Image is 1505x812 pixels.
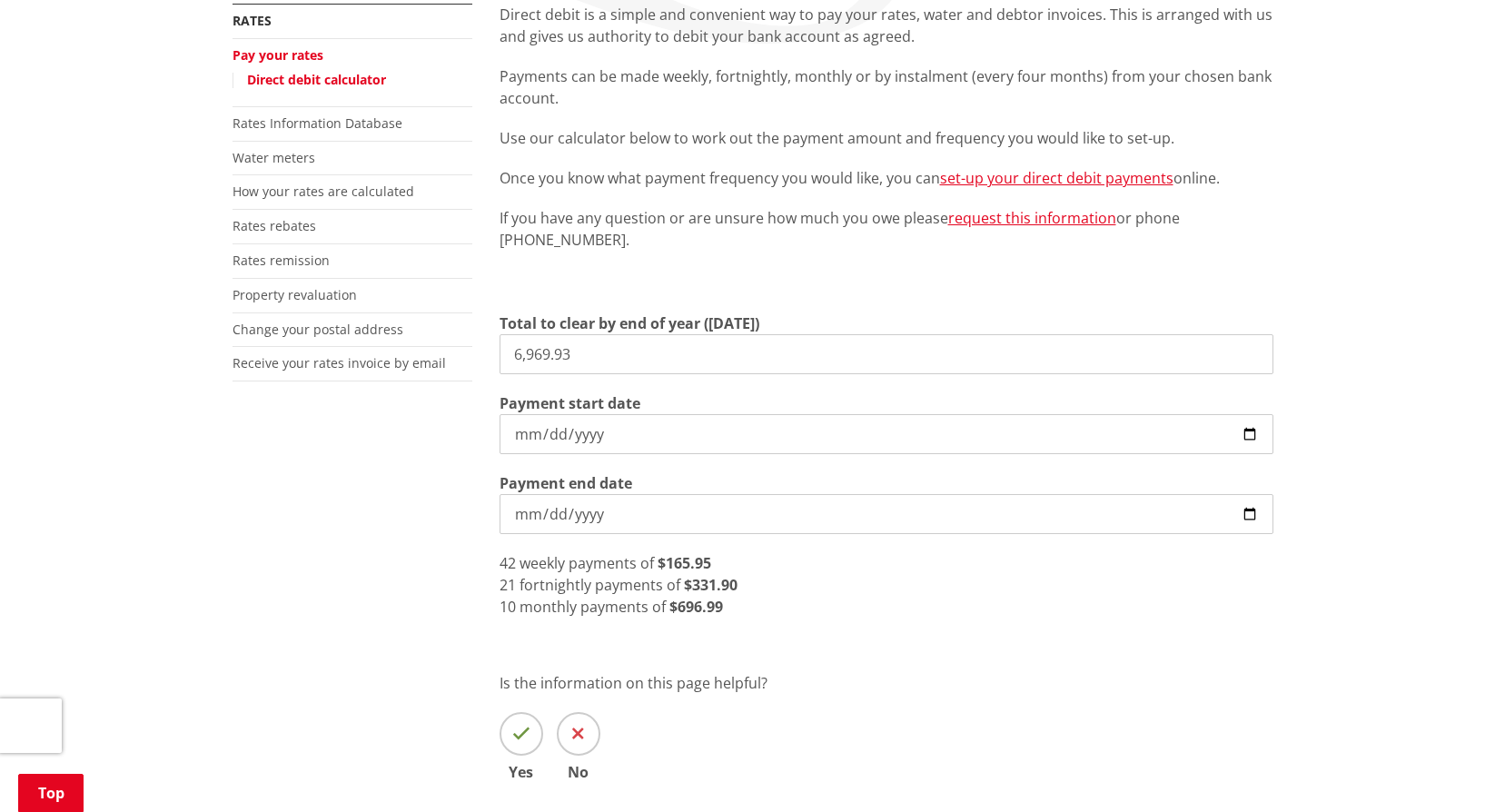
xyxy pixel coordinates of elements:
[557,765,600,779] span: No
[684,575,738,595] strong: $331.90
[500,575,516,595] span: 21
[233,286,357,303] a: Property revaluation
[500,597,516,617] span: 10
[500,312,759,334] label: Total to clear by end of year ([DATE])
[233,114,402,132] a: Rates Information Database
[500,765,543,779] span: Yes
[500,553,516,573] span: 42
[520,575,680,595] span: fortnightly payments of
[18,774,84,812] a: Top
[658,553,711,573] strong: $165.95
[948,208,1116,228] a: request this information
[500,392,640,414] label: Payment start date
[520,597,666,617] span: monthly payments of
[500,672,1273,694] p: Is the information on this page helpful?
[233,354,446,371] a: Receive your rates invoice by email
[233,252,330,269] a: Rates remission
[500,65,1273,109] p: Payments can be made weekly, fortnightly, monthly or by instalment (every four months) from your ...
[669,597,723,617] strong: $696.99
[233,183,414,200] a: How your rates are calculated
[233,321,403,338] a: Change your postal address
[233,217,316,234] a: Rates rebates
[500,167,1273,189] p: Once you know what payment frequency you would like, you can online.
[1421,736,1487,801] iframe: Messenger Launcher
[247,71,386,88] a: Direct debit calculator
[500,472,632,494] label: Payment end date
[233,46,323,64] a: Pay your rates
[233,12,272,29] a: Rates
[233,149,315,166] a: Water meters
[500,4,1273,47] p: Direct debit is a simple and convenient way to pay your rates, water and debtor invoices. This is...
[520,553,654,573] span: weekly payments of
[940,168,1173,188] a: set-up your direct debit payments
[500,207,1273,251] p: If you have any question or are unsure how much you owe please or phone [PHONE_NUMBER].
[500,127,1273,149] p: Use our calculator below to work out the payment amount and frequency you would like to set-up.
